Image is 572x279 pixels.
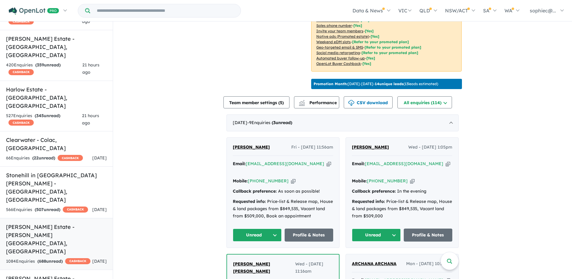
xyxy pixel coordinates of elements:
[8,120,34,126] span: CASHBACK
[35,207,60,212] strong: ( unread)
[446,161,450,167] button: Copy
[82,113,99,126] span: 21 hours ago
[233,229,282,242] button: Unread
[316,50,360,55] u: Social media retargeting
[233,161,246,166] strong: Email:
[6,206,88,213] div: 566 Enquir ies
[365,29,374,33] span: [ Yes ]
[316,23,352,28] u: Sales phone number
[6,85,107,110] h5: Harlow Estate - [GEOGRAPHIC_DATA] , [GEOGRAPHIC_DATA]
[344,96,393,108] button: CSV download
[246,161,324,166] a: [EMAIL_ADDRESS][DOMAIN_NAME]
[408,144,452,151] span: Wed - [DATE] 1:05pm
[406,260,452,268] span: Mon - [DATE] 10:54pm
[91,4,239,17] input: Try estate name, suburb, builder or developer
[366,56,375,60] span: [Yes]
[9,7,59,15] img: Openlot PRO Logo White
[352,198,452,220] div: Price-list & Release map, House & land packages from $849,535, Vacant land from $509,000
[299,102,305,106] img: bar-chart.svg
[352,199,385,204] strong: Requested info:
[92,155,107,161] span: [DATE]
[32,155,55,161] strong: ( unread)
[352,188,452,195] div: In the evening
[233,198,333,220] div: Price-list & Release map, House & land packages from $849,535, Vacant land from $509,000, Book an...
[226,114,459,131] div: [DATE]
[233,178,248,184] strong: Mobile:
[92,258,107,264] span: [DATE]
[397,96,452,108] button: All enquiries (114)
[280,100,282,105] span: 5
[6,136,107,152] h5: Clearwater - Colac , [GEOGRAPHIC_DATA]
[233,261,295,275] a: [PERSON_NAME] [PERSON_NAME]
[233,144,270,150] span: [PERSON_NAME]
[352,260,397,268] a: ARCHANA ARCHANA
[291,144,333,151] span: Fri - [DATE] 11:56am
[37,62,44,68] span: 359
[285,229,333,242] a: Profile & Notes
[291,178,295,184] button: Copy
[82,62,100,75] span: 21 hours ago
[294,96,339,108] button: Performance
[352,144,389,151] a: [PERSON_NAME]
[327,161,331,167] button: Copy
[353,23,362,28] span: [ Yes ]
[365,45,421,50] span: [Refer to your promoted plan]
[295,261,333,275] span: Wed - [DATE] 11:16am
[273,120,276,125] span: 3
[314,81,438,87] p: [DATE] - [DATE] - ( 13 leads estimated)
[404,229,453,242] a: Profile & Notes
[316,61,361,66] u: OpenLot Buyer Cashback
[65,258,90,264] span: CASHBACK
[223,96,289,108] button: Team member settings (5)
[367,178,408,184] a: [PHONE_NUMBER]
[316,29,363,33] u: Invite your team members
[233,188,333,195] div: As soon as possible!
[6,258,90,265] div: 1084 Enquir ies
[6,171,107,204] h5: Stonehill in [GEOGRAPHIC_DATA][PERSON_NAME] - [GEOGRAPHIC_DATA] , [GEOGRAPHIC_DATA]
[58,155,83,161] span: CASHBACK
[530,8,556,14] span: sophiec@...
[233,188,277,194] strong: Callback preference:
[365,161,443,166] a: [EMAIL_ADDRESS][DOMAIN_NAME]
[247,120,292,125] span: - 9 Enquir ies
[300,100,337,105] span: Performance
[6,155,83,162] div: 66 Enquir ies
[34,155,39,161] span: 22
[36,207,44,212] span: 507
[362,50,418,55] span: [Refer to your promoted plan]
[6,62,82,76] div: 420 Enquir ies
[314,82,348,86] b: Promotion Month:
[299,100,305,103] img: line-chart.svg
[348,100,354,106] img: download icon
[410,178,415,184] button: Copy
[248,178,289,184] a: [PHONE_NUMBER]
[352,144,389,150] span: [PERSON_NAME]
[39,258,46,264] span: 688
[352,178,367,184] strong: Mobile:
[272,120,292,125] strong: ( unread)
[92,207,107,212] span: [DATE]
[362,61,371,66] span: [Yes]
[352,188,396,194] strong: Callback preference:
[35,113,60,118] strong: ( unread)
[37,258,63,264] strong: ( unread)
[6,112,82,127] div: 527 Enquir ies
[233,144,270,151] a: [PERSON_NAME]
[352,40,409,44] span: [Refer to your promoted plan]
[233,199,266,204] strong: Requested info:
[371,34,379,39] span: [Yes]
[316,40,351,44] u: Weekend eDM slots
[316,56,365,60] u: Automated buyer follow-up
[352,229,401,242] button: Unread
[233,261,270,274] span: [PERSON_NAME] [PERSON_NAME]
[63,207,88,213] span: CASHBACK
[35,62,61,68] strong: ( unread)
[352,261,397,266] span: ARCHANA ARCHANA
[8,69,34,75] span: CASHBACK
[36,113,44,118] span: 345
[352,161,365,166] strong: Email:
[316,34,369,39] u: Native ads (Promoted estate)
[375,82,403,86] b: 14 unique leads
[6,35,107,59] h5: [PERSON_NAME] Estate - [GEOGRAPHIC_DATA] , [GEOGRAPHIC_DATA]
[6,223,107,255] h5: [PERSON_NAME] Estate - [PERSON_NAME][GEOGRAPHIC_DATA] , [GEOGRAPHIC_DATA]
